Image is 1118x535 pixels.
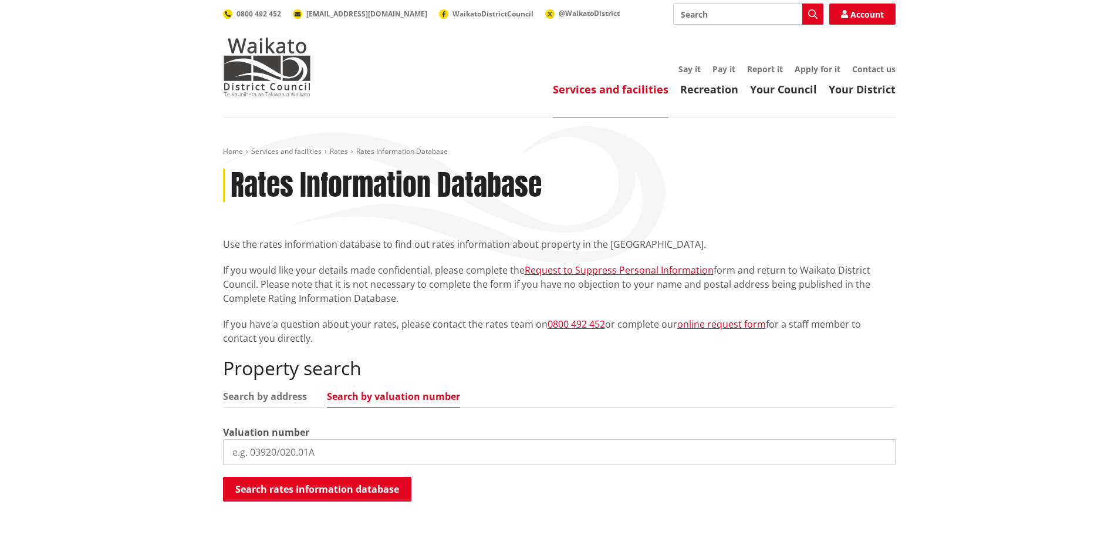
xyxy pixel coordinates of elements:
label: Valuation number [223,425,309,439]
h1: Rates Information Database [231,169,542,203]
a: Search by address [223,392,307,401]
span: Rates Information Database [356,146,448,156]
a: 0800 492 452 [223,9,281,19]
p: If you would like your details made confidential, please complete the form and return to Waikato ... [223,263,896,305]
a: 0800 492 452 [548,318,605,331]
button: Search rates information database [223,477,411,502]
input: Search input [673,4,823,25]
a: Report it [747,63,783,75]
a: WaikatoDistrictCouncil [439,9,533,19]
a: @WaikatoDistrict [545,8,620,18]
a: Rates [330,146,348,156]
h2: Property search [223,357,896,379]
span: [EMAIL_ADDRESS][DOMAIN_NAME] [306,9,427,19]
a: Search by valuation number [327,392,460,401]
a: Pay it [712,63,735,75]
a: Contact us [852,63,896,75]
a: Home [223,146,243,156]
a: Account [829,4,896,25]
a: Services and facilities [553,82,668,96]
p: If you have a question about your rates, please contact the rates team on or complete our for a s... [223,317,896,345]
iframe: Messenger Launcher [1064,486,1106,528]
a: Say it [678,63,701,75]
p: Use the rates information database to find out rates information about property in the [GEOGRAPHI... [223,237,896,251]
a: [EMAIL_ADDRESS][DOMAIN_NAME] [293,9,427,19]
a: online request form [677,318,766,331]
a: Your District [829,82,896,96]
a: Apply for it [795,63,840,75]
span: 0800 492 452 [237,9,281,19]
a: Request to Suppress Personal Information [525,264,714,277]
a: Your Council [750,82,817,96]
img: Waikato District Council - Te Kaunihera aa Takiwaa o Waikato [223,38,311,96]
nav: breadcrumb [223,147,896,157]
a: Services and facilities [251,146,322,156]
input: e.g. 03920/020.01A [223,439,896,465]
a: Recreation [680,82,738,96]
span: WaikatoDistrictCouncil [452,9,533,19]
span: @WaikatoDistrict [559,8,620,18]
